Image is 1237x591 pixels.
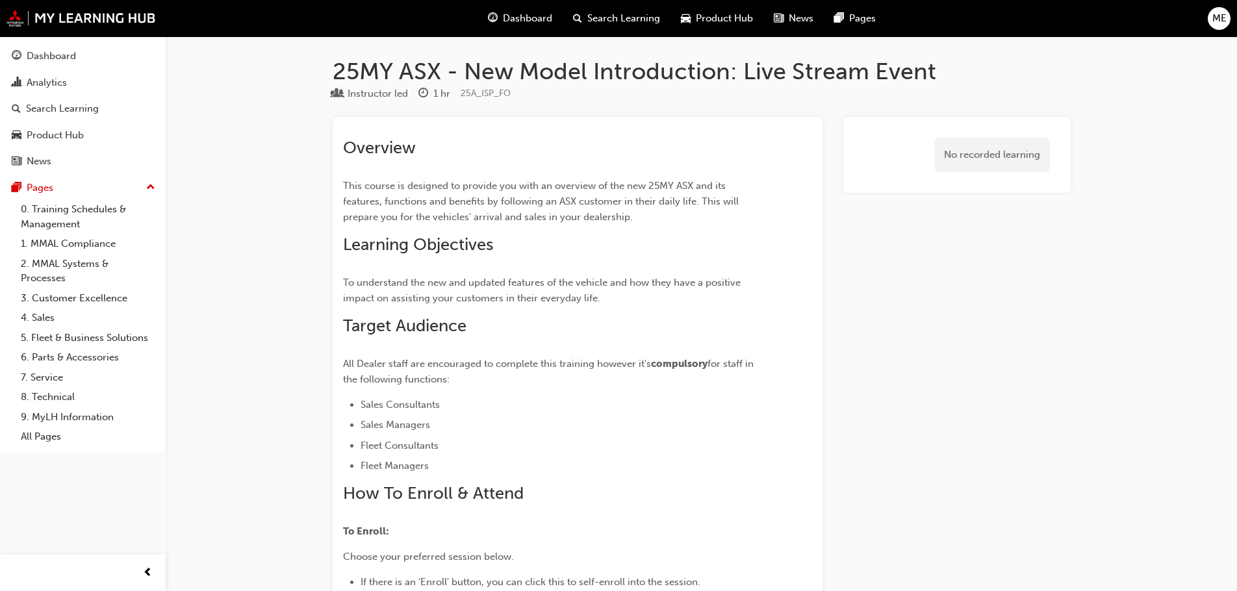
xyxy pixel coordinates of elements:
a: All Pages [16,427,160,447]
span: This course is designed to provide you with an overview of the new 25MY ASX and its features, fun... [343,180,741,223]
span: Pages [849,11,876,26]
span: clock-icon [418,88,428,100]
span: Search Learning [587,11,660,26]
div: Type [333,86,408,102]
a: 7. Service [16,368,160,388]
span: Fleet Managers [361,460,429,472]
span: To Enroll: [343,525,389,537]
span: All Dealer staff are encouraged to complete this training however it's [343,358,651,370]
span: chart-icon [12,77,21,89]
span: Sales Managers [361,419,430,431]
a: 5. Fleet & Business Solutions [16,328,160,348]
span: for staff in the following functions: [343,358,756,385]
a: 3. Customer Excellence [16,288,160,308]
span: How To Enroll & Attend [343,483,524,503]
a: 8. Technical [16,387,160,407]
span: Learning resource code [461,88,511,99]
span: If there is an 'Enroll' button, you can click this to self-enroll into the session. [361,576,700,588]
a: car-iconProduct Hub [670,5,763,32]
a: 4. Sales [16,308,160,328]
span: ME [1212,11,1227,26]
a: 1. MMAL Compliance [16,234,160,254]
div: Product Hub [27,128,84,143]
span: Dashboard [503,11,552,26]
a: 0. Training Schedules & Management [16,199,160,234]
div: 1 hr [433,86,450,101]
span: Sales Consultants [361,399,440,410]
a: Dashboard [5,44,160,68]
button: Pages [5,176,160,200]
span: compulsory [651,358,708,370]
span: car-icon [681,10,691,27]
span: Learning Objectives [343,234,493,255]
div: Analytics [27,75,67,90]
a: Search Learning [5,97,160,121]
span: guage-icon [12,51,21,62]
span: guage-icon [488,10,498,27]
span: Product Hub [696,11,753,26]
div: Dashboard [27,49,76,64]
a: guage-iconDashboard [478,5,563,32]
a: news-iconNews [763,5,824,32]
span: News [789,11,813,26]
div: News [27,154,51,169]
span: pages-icon [12,182,21,194]
span: news-icon [774,10,784,27]
img: mmal [6,10,156,27]
h1: 25MY ASX - New Model Introduction: Live Stream Event [333,57,1071,86]
span: prev-icon [143,565,153,581]
a: News [5,149,160,173]
span: Choose your preferred session below. [343,551,514,562]
span: search-icon [573,10,582,27]
span: news-icon [12,156,21,168]
a: 9. MyLH Information [16,407,160,427]
span: pages-icon [834,10,844,27]
span: car-icon [12,130,21,142]
div: Instructor led [348,86,408,101]
span: search-icon [12,103,21,115]
div: Duration [418,86,450,102]
a: Product Hub [5,123,160,147]
a: pages-iconPages [824,5,886,32]
span: Overview [343,138,416,158]
a: 6. Parts & Accessories [16,347,160,368]
div: Pages [27,181,53,195]
span: Target Audience [343,316,466,336]
div: Search Learning [26,101,99,116]
a: Analytics [5,71,160,95]
div: No recorded learning [934,138,1050,172]
span: up-icon [146,179,155,196]
button: DashboardAnalyticsSearch LearningProduct HubNews [5,42,160,176]
a: search-iconSearch Learning [563,5,670,32]
span: Fleet Consultants [361,440,439,451]
a: 2. MMAL Systems & Processes [16,254,160,288]
span: To understand the new and updated features of the vehicle and how they have a positive impact on ... [343,277,743,304]
button: ME [1208,7,1231,30]
span: learningResourceType_INSTRUCTOR_LED-icon [333,88,342,100]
